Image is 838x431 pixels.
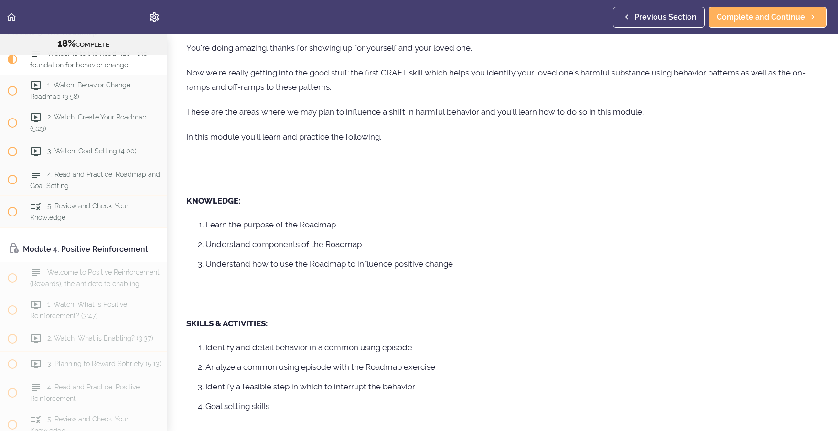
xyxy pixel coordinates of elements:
[30,301,127,320] span: 1. Watch: What is Positive Reinforcement? (3:47)
[717,11,805,23] span: Complete and Continue
[47,147,137,155] span: 3. Watch: Goal Setting (4:00)
[30,384,140,402] span: 4. Read and Practice: Positive Reinforcement
[205,239,362,249] span: Understand components of the Roadmap
[47,360,161,368] span: 3. Planning to Reward Sobriety (5:13)
[30,269,160,288] span: Welcome to Positive Reinforcement (Rewards), the antidote to enabling.
[205,382,415,391] span: Identify a feasible step in which to interrupt the behavior
[613,7,705,28] a: Previous Section
[186,319,268,328] strong: SKILLS & ACTIVITIES:
[186,105,819,119] p: These are the areas where we may plan to influence a shift in harmful behavior and you'll learn h...
[6,11,17,23] svg: Back to course curriculum
[12,38,155,50] div: COMPLETE
[30,81,130,100] span: 1. Watch: Behavior Change Roadmap (3:58)
[149,11,160,23] svg: Settings Menu
[186,41,819,55] p: You're doing amazing, thanks for showing up for yourself and your loved one.
[30,203,129,221] span: 5. Review and Check: Your Knowledge
[57,38,75,49] span: 18%
[205,343,412,352] span: Identify and detail behavior in a common using episode
[205,259,453,269] span: Understand how to use the Roadmap to influence positive change
[205,220,336,229] span: Learn the purpose of the Roadmap
[205,362,435,372] span: Analyze a common using episode with the Roadmap exercise
[634,11,697,23] span: Previous Section
[47,335,153,343] span: 2. Watch: What is Enabling? (3:37)
[186,65,819,94] p: Now we're really getting into the good stuff: the first CRAFT skill which helps you identify your...
[205,401,269,411] span: Goal setting skills
[709,7,827,28] a: Complete and Continue
[30,113,147,132] span: 2. Watch: Create Your Roadmap (5:23)
[30,171,160,189] span: 4. Read and Practice: Roadmap and Goal Setting
[186,129,819,144] p: In this module you'll learn and practice the following.
[186,196,240,205] strong: KNOWLEDGE:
